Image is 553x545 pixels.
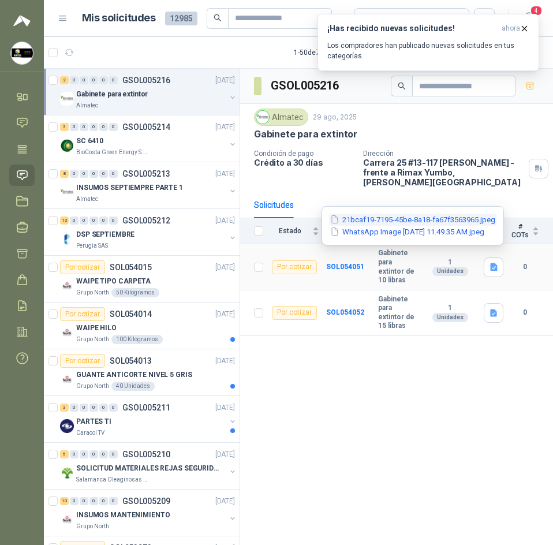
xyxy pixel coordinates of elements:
p: [DATE] [215,496,235,507]
div: 0 [109,216,118,225]
div: 50 Kilogramos [111,288,159,297]
a: SOL054051 [326,263,364,271]
a: 3 0 0 0 0 0 GSOL005211[DATE] Company LogoPARTES TICaracol TV [60,401,237,438]
p: PARTES TI [76,416,111,427]
p: Perugia SAS [76,241,108,251]
div: 0 [70,76,79,84]
div: 0 [99,450,108,458]
p: WAIPE TIPO CARPETA [76,276,151,287]
div: 0 [80,404,88,412]
p: Grupo North [76,522,109,531]
p: [DATE] [215,356,235,367]
p: [DATE] [215,309,235,320]
div: 0 [70,170,79,178]
div: 0 [70,123,79,131]
div: 0 [80,76,88,84]
p: Almatec [76,195,98,204]
div: 1 - 50 de 7715 [294,43,369,62]
b: 0 [510,307,539,318]
a: Por cotizarSOL054013[DATE] Company LogoGUANTE ANTICORTE NIVEL 5 GRISGrupo North40 Unidades [44,349,240,396]
a: 3 0 0 0 0 0 GSOL005214[DATE] Company LogoSC 6410BioCosta Green Energy S.A.S [60,120,237,157]
h1: Mis solicitudes [82,10,156,27]
div: 10 [60,497,69,505]
div: Por cotizar [60,307,105,321]
div: 0 [109,497,118,505]
div: 0 [70,404,79,412]
div: 0 [89,123,98,131]
div: 0 [80,497,88,505]
p: DSP SEPTIEMBRE [76,229,134,240]
p: GSOL005214 [122,123,170,131]
div: 0 [70,216,79,225]
img: Company Logo [60,466,74,480]
p: GSOL005210 [122,450,170,458]
p: Los compradores han publicado nuevas solicitudes en tus categorías. [327,40,529,61]
div: Almatec [254,109,308,126]
p: [DATE] [215,215,235,226]
a: 10 0 0 0 0 0 GSOL005209[DATE] Company LogoINSUMOS MANTENIMIENTOGrupo North [60,494,237,531]
p: 29 ago, 2025 [313,112,357,123]
span: # COTs [510,223,530,239]
p: Carrera 25 #13-117 [PERSON_NAME] - frente a Rimax Yumbo , [PERSON_NAME][GEOGRAPHIC_DATA] [363,158,524,187]
p: Caracol TV [76,428,104,438]
div: Todas [361,12,386,25]
div: Por cotizar [272,306,317,320]
img: Company Logo [256,111,269,124]
div: Unidades [432,313,468,322]
div: 0 [109,450,118,458]
div: 0 [99,170,108,178]
b: 1 [423,304,477,313]
p: Grupo North [76,382,109,391]
div: 13 [60,216,69,225]
img: Company Logo [60,232,74,246]
img: Company Logo [60,419,74,433]
p: GSOL005213 [122,170,170,178]
div: 0 [89,404,98,412]
a: 5 0 0 0 0 0 GSOL005210[DATE] Company LogoSOLICITUD MATERIALES REJAS SEGURIDAD - OFICINASalamanca ... [60,447,237,484]
img: Logo peakr [13,14,31,28]
p: Almatec [76,101,98,110]
p: SOL054015 [110,263,152,271]
div: Por cotizar [272,260,317,274]
p: Dirección [363,150,524,158]
span: search [214,14,222,22]
button: WhatsApp Image [DATE] 11.49.35 AM.jpeg [329,226,485,238]
div: 0 [99,76,108,84]
img: Company Logo [60,279,74,293]
div: 0 [80,450,88,458]
a: SOL054052 [326,308,364,316]
b: Gabinete para extintor de 10 libras [378,249,416,285]
div: 0 [70,450,79,458]
h3: GSOL005216 [271,77,341,95]
p: GUANTE ANTICORTE NIVEL 5 GRIS [76,369,192,380]
div: 2 [60,76,69,84]
span: ahora [502,24,520,33]
img: Company Logo [60,92,74,106]
img: Company Logo [60,513,74,527]
div: 0 [70,497,79,505]
div: 5 [60,450,69,458]
span: search [398,82,406,90]
a: Por cotizarSOL054014[DATE] Company LogoWAIPE HILOGrupo North100 Kilogramos [44,303,240,349]
div: 40 Unidades [111,382,155,391]
button: 4 [518,8,539,29]
p: Crédito a 30 días [254,158,354,167]
div: 0 [89,76,98,84]
b: 0 [510,262,539,272]
span: 4 [530,5,543,16]
p: [DATE] [215,122,235,133]
p: [DATE] [215,262,235,273]
p: INSUMOS MANTENIMIENTO [76,510,170,521]
div: 0 [99,216,108,225]
h3: ¡Has recibido nuevas solicitudes! [327,24,497,33]
div: 3 [60,404,69,412]
a: 8 0 0 0 0 0 GSOL005213[DATE] Company LogoINSUMOS SEPTIEMPRE PARTE 1Almatec [60,167,237,204]
p: Gabinete para extintor [76,89,148,100]
a: Por cotizarSOL054015[DATE] Company LogoWAIPE TIPO CARPETAGrupo North50 Kilogramos [44,256,240,303]
p: [DATE] [215,402,235,413]
p: Grupo North [76,288,109,297]
div: 0 [109,170,118,178]
p: [DATE] [215,75,235,86]
th: # COTs [510,218,553,244]
div: 3 [60,123,69,131]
